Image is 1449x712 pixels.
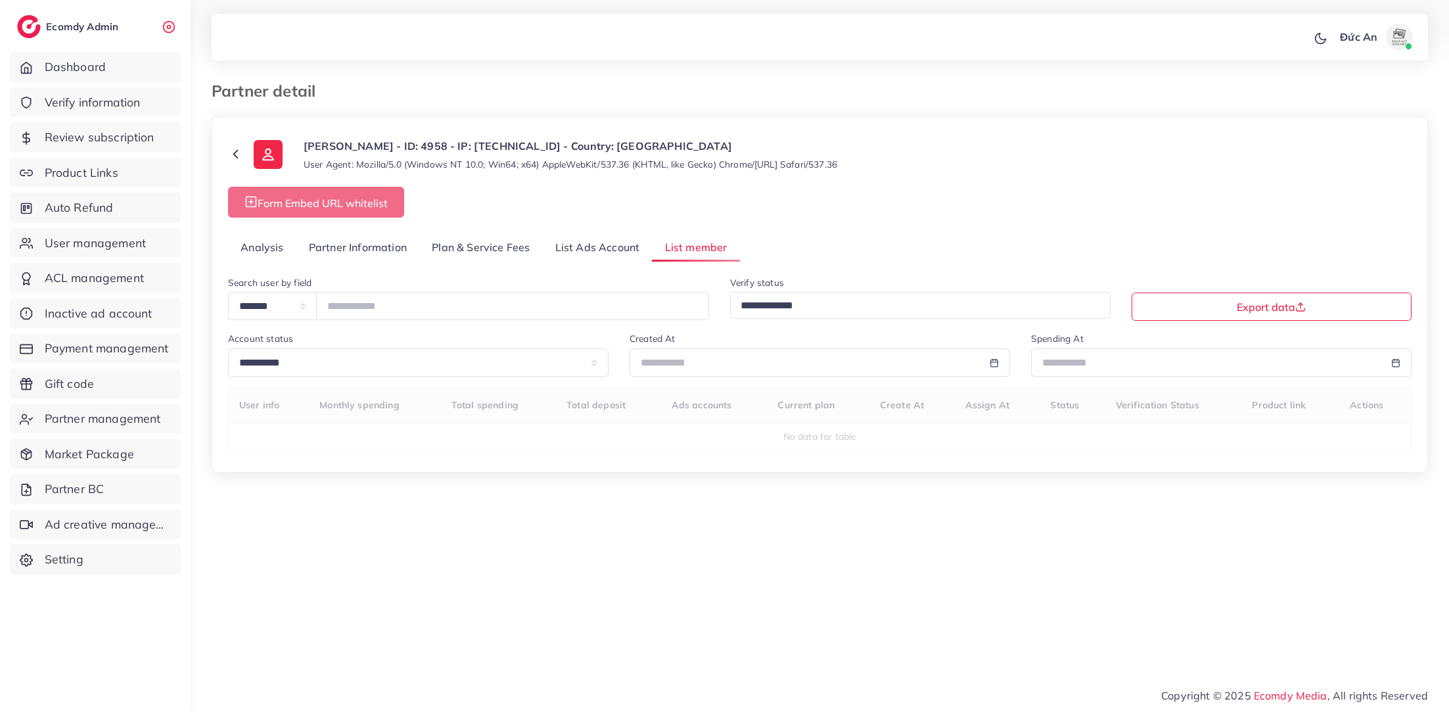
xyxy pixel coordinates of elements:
[296,233,419,262] a: Partner Information
[45,516,171,533] span: Ad creative management
[304,138,837,154] p: [PERSON_NAME] - ID: 4958 - IP: [TECHNICAL_ID] - Country: [GEOGRAPHIC_DATA]
[10,158,181,188] a: Product Links
[652,233,739,262] a: List member
[10,333,181,364] a: Payment management
[1237,302,1306,312] span: Export data
[10,439,181,469] a: Market Package
[45,129,154,146] span: Review subscription
[10,369,181,399] a: Gift code
[45,481,104,498] span: Partner BC
[228,276,311,289] label: Search user by field
[228,187,404,218] button: Form Embed URL whitelist
[45,164,118,181] span: Product Links
[10,298,181,329] a: Inactive ad account
[10,52,181,82] a: Dashboard
[10,263,181,293] a: ACL management
[10,122,181,153] a: Review subscription
[10,544,181,575] a: Setting
[1386,24,1412,50] img: avatar
[17,15,122,38] a: logoEcomdy Admin
[17,15,41,38] img: logo
[228,233,296,262] a: Analysis
[45,340,169,357] span: Payment management
[45,305,152,322] span: Inactive ad account
[10,510,181,540] a: Ad creative management
[1031,332,1084,345] label: Spending At
[630,332,676,345] label: Created At
[228,332,293,345] label: Account status
[1340,29,1377,45] p: Đức An
[212,82,326,101] h3: Partner detail
[1254,689,1327,702] a: Ecomdy Media
[730,292,1111,319] div: Search for option
[736,296,1093,316] input: Search for option
[304,158,837,171] small: User Agent: Mozilla/5.0 (Windows NT 10.0; Win64; x64) AppleWebKit/537.36 (KHTML, like Gecko) Chro...
[254,140,283,169] img: ic-user-info.36bf1079.svg
[10,474,181,504] a: Partner BC
[730,276,784,289] label: Verify status
[1132,293,1412,321] button: Export data
[10,87,181,118] a: Verify information
[10,193,181,223] a: Auto Refund
[45,551,83,568] span: Setting
[46,20,122,33] h2: Ecomdy Admin
[45,235,146,252] span: User management
[45,375,94,392] span: Gift code
[10,404,181,434] a: Partner management
[45,199,114,216] span: Auto Refund
[45,270,144,287] span: ACL management
[45,410,161,427] span: Partner management
[1161,688,1428,703] span: Copyright © 2025
[1333,24,1417,50] a: Đức Anavatar
[45,59,106,76] span: Dashboard
[45,446,134,463] span: Market Package
[45,94,141,111] span: Verify information
[419,233,542,262] a: Plan & Service Fees
[543,233,653,262] a: List Ads Account
[10,228,181,258] a: User management
[1327,688,1428,703] span: , All rights Reserved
